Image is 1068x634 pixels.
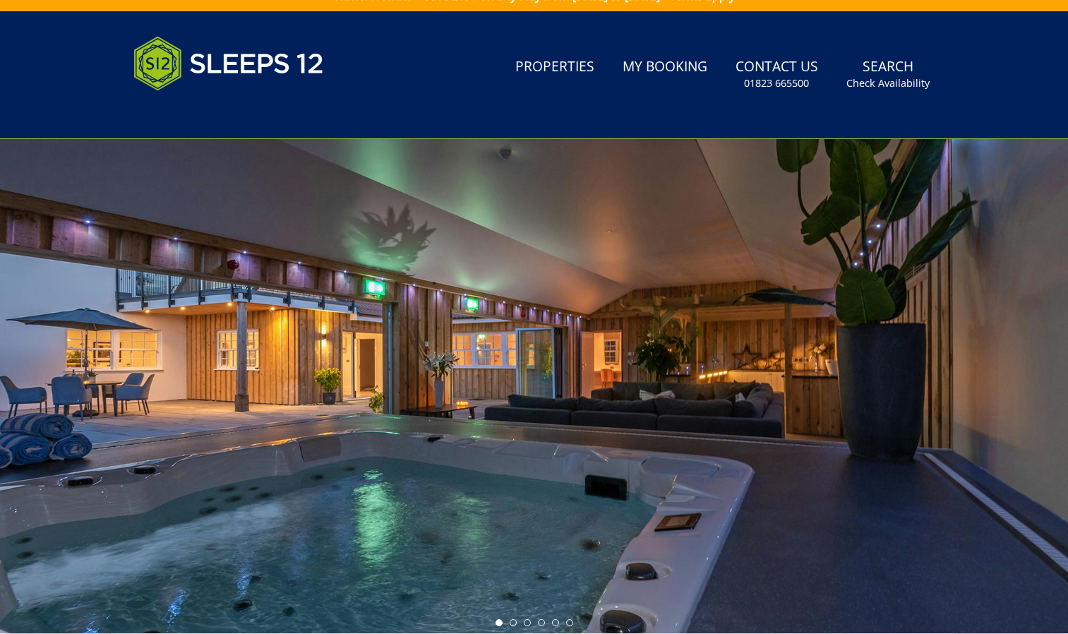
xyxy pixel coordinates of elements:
a: My Booking [617,52,713,83]
a: Contact Us01823 665500 [730,52,824,97]
a: Properties [510,52,600,83]
small: 01823 665500 [744,76,809,90]
a: SearchCheck Availability [841,52,935,97]
img: Sleeps 12 [133,28,324,99]
iframe: Customer reviews powered by Trustpilot [126,107,275,119]
small: Check Availability [846,76,930,90]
